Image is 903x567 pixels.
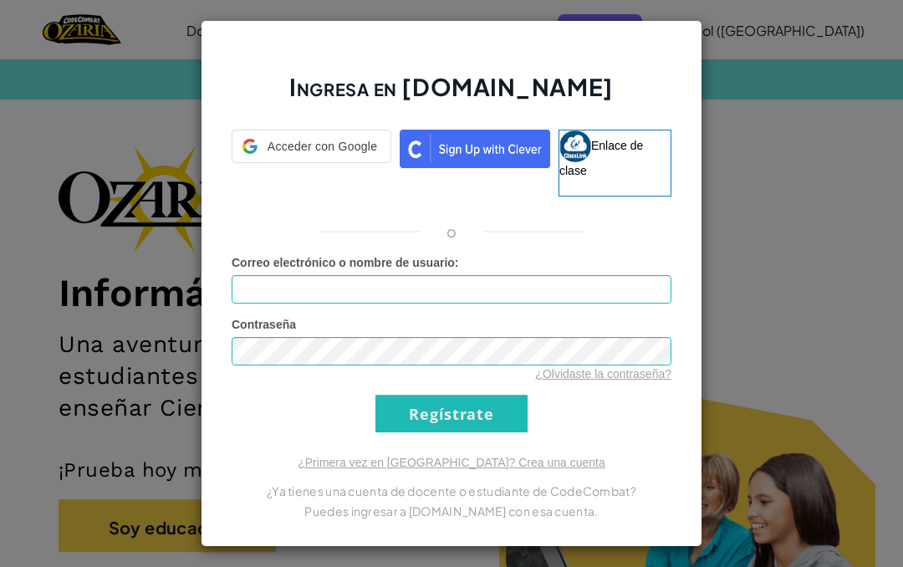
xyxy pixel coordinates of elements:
font: Puedes ingresar a [DOMAIN_NAME] con esa cuenta. [304,503,598,518]
input: Regístrate [375,395,528,432]
iframe: Botón de acceso con Google [223,161,400,198]
font: : [455,256,459,269]
font: o [446,222,457,241]
font: Enlace de clase [559,139,643,177]
a: Acceder con GoogleAcceder con Google. Se abre en una pestaña nueva [232,130,391,197]
img: clever_sso_button@2x.png [400,130,550,168]
font: Contraseña [232,318,296,331]
a: ¿Primera vez en [GEOGRAPHIC_DATA]? Crea una cuenta [298,456,605,469]
font: ¿Ya tienes una cuenta de docente o estudiante de CodeCombat? [267,483,636,498]
font: Ingresa en [DOMAIN_NAME] [289,72,613,101]
img: classlink-logo-small.png [559,130,591,162]
font: Correo electrónico o nombre de usuario [232,256,455,269]
a: ¿Olvidaste la contraseña? [535,367,671,381]
div: Acceder con Google. Se abre en una pestaña nueva [232,161,391,198]
div: Acceder con Google [232,130,391,163]
font: Acceder con Google [268,140,377,153]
